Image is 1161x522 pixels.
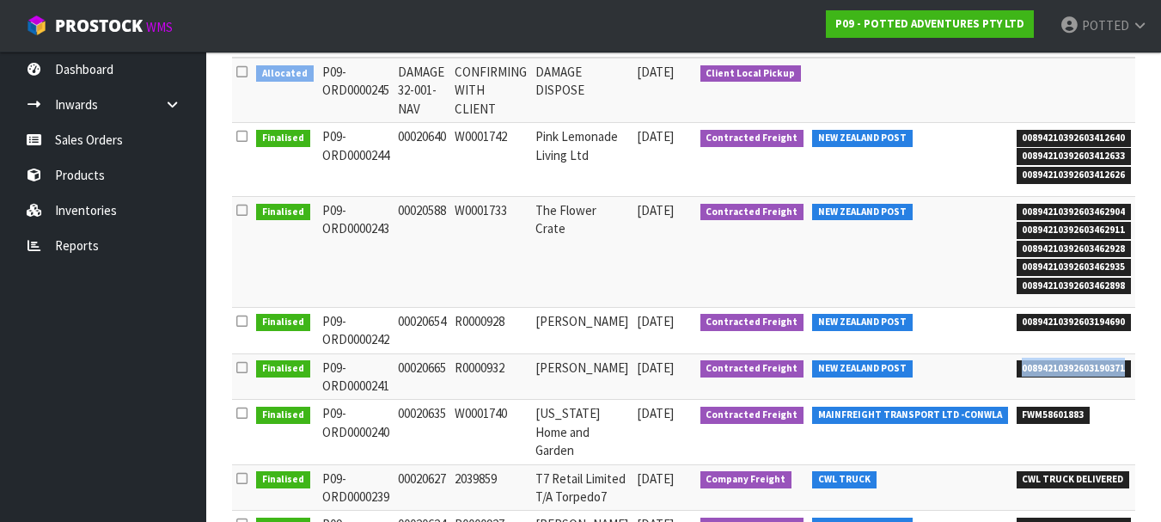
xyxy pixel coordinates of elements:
td: R0000932 [450,353,531,400]
span: 00894210392603412633 [1017,148,1132,165]
span: POTTED [1082,17,1129,34]
span: [DATE] [637,359,674,376]
span: Finalised [256,360,310,378]
td: 2039859 [450,464,531,511]
span: NEW ZEALAND POST [812,204,913,221]
td: P09-ORD0000242 [318,307,394,353]
small: WMS [146,19,173,35]
span: Finalised [256,204,310,221]
td: The Flower Crate [531,197,632,308]
span: Contracted Freight [700,360,804,378]
td: W0001733 [450,197,531,308]
td: W0001742 [450,123,531,197]
strong: P09 - POTTED ADVENTURES PTY LTD [835,16,1024,31]
span: Finalised [256,314,310,331]
span: 00894210392603462935 [1017,259,1132,276]
td: [US_STATE] Home and Garden [531,400,632,464]
span: 00894210392603462928 [1017,241,1132,258]
span: 00894210392603412640 [1017,130,1132,147]
span: 00894210392603462911 [1017,222,1132,239]
span: Finalised [256,407,310,424]
span: 00894210392603462898 [1017,278,1132,295]
span: ProStock [55,15,143,37]
span: Contracted Freight [700,130,804,147]
td: [PERSON_NAME] [531,353,632,400]
span: Allocated [256,65,314,83]
td: P09-ORD0000240 [318,400,394,464]
span: Finalised [256,130,310,147]
td: P09-ORD0000239 [318,464,394,511]
span: 00894210392603194690 [1017,314,1132,331]
td: T7 Retail Limited T/A Torpedo7 [531,464,632,511]
span: CWL TRUCK [812,471,877,488]
span: 00894210392603190371 [1017,360,1132,378]
span: NEW ZEALAND POST [812,314,913,331]
td: 00020665 [394,353,450,400]
span: CWL TRUCK DELIVERED [1017,471,1130,488]
td: P09-ORD0000244 [318,123,394,197]
td: 00020640 [394,123,450,197]
td: 00020627 [394,464,450,511]
span: MAINFREIGHT TRANSPORT LTD -CONWLA [812,407,1008,424]
span: 00894210392603412626 [1017,167,1132,184]
td: DAMAGE DISPOSE [531,58,632,123]
td: P09-ORD0000243 [318,197,394,308]
span: [DATE] [637,202,674,218]
span: [DATE] [637,470,674,487]
span: Contracted Freight [700,314,804,331]
td: Pink Lemonade Living Ltd [531,123,632,197]
span: [DATE] [637,64,674,80]
td: CONFIRMING WITH CLIENT [450,58,531,123]
td: P09-ORD0000245 [318,58,394,123]
span: 00894210392603462904 [1017,204,1132,221]
span: Contracted Freight [700,204,804,221]
span: NEW ZEALAND POST [812,130,913,147]
td: [PERSON_NAME] [531,307,632,353]
span: Contracted Freight [700,407,804,424]
span: [DATE] [637,405,674,421]
td: DAMAGE 32-001-NAV [394,58,450,123]
span: Finalised [256,471,310,488]
td: R0000928 [450,307,531,353]
td: 00020654 [394,307,450,353]
span: [DATE] [637,313,674,329]
img: cube-alt.png [26,15,47,36]
span: Client Local Pickup [700,65,802,83]
td: P09-ORD0000241 [318,353,394,400]
td: 00020588 [394,197,450,308]
span: [DATE] [637,128,674,144]
span: NEW ZEALAND POST [812,360,913,378]
td: 00020635 [394,400,450,464]
span: Company Freight [700,471,792,488]
td: W0001740 [450,400,531,464]
span: FWM58601883 [1017,407,1091,424]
